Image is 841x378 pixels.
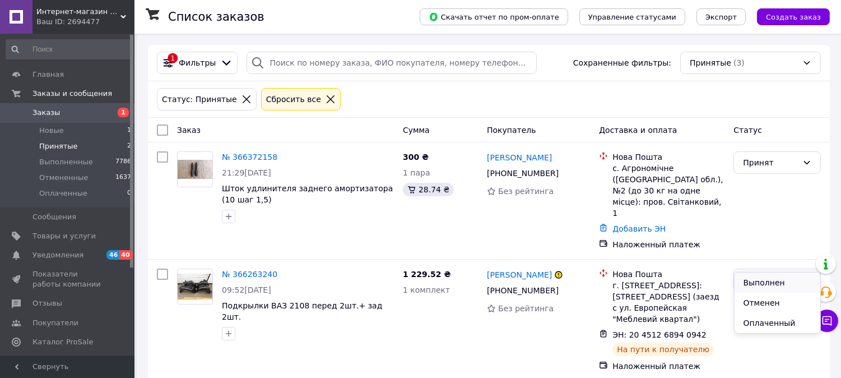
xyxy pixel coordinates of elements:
[178,160,212,179] img: Фото товару
[403,285,450,294] span: 1 комплект
[115,157,131,167] span: 7786
[179,57,216,68] span: Фильтры
[32,298,62,308] span: Отзывы
[612,330,707,339] span: ЭН: 20 4512 6894 0942
[612,343,714,356] div: На пути к получателю
[32,70,64,80] span: Главная
[733,58,745,67] span: (3)
[106,250,119,260] span: 46
[264,93,323,105] div: Сбросить все
[588,13,676,21] span: Управление статусами
[487,126,536,135] span: Покупатель
[247,52,537,74] input: Поиск по номеру заказа, ФИО покупателя, номеру телефона, Email, номеру накладной
[705,13,737,21] span: Экспорт
[222,153,277,162] a: № 366372158
[403,183,454,196] div: 28.74 ₴
[743,156,798,169] div: Принят
[222,301,382,321] a: Подкрылки ВАЗ 2108 перед 2шт.+ зад 2шт.
[32,318,78,328] span: Покупатели
[498,187,554,196] span: Без рейтинга
[429,12,559,22] span: Скачать отчет по пром-оплате
[32,89,112,99] span: Заказы и сообщения
[39,126,64,136] span: Новые
[403,270,451,279] span: 1 229.52 ₴
[115,173,131,183] span: 1637
[118,108,129,117] span: 1
[485,165,561,181] div: [PHONE_NUMBER]
[177,126,201,135] span: Заказ
[222,270,277,279] a: № 366263240
[222,184,393,204] a: Шток удлинителя заднего амортизатора (10 шаг 1,5)
[39,173,88,183] span: Отмененные
[39,188,87,199] span: Оплаченные
[32,231,96,241] span: Товары и услуги
[612,280,724,325] div: г. [STREET_ADDRESS]: [STREET_ADDRESS] (заезд с ул. Европейская "Меблевий квартал")
[6,39,132,59] input: Поиск
[420,8,568,25] button: Скачать отчет по пром-оплате
[735,313,821,333] li: Оплаченный
[177,269,213,305] a: Фото товару
[222,285,271,294] span: 09:52[DATE]
[579,8,685,25] button: Управление статусами
[403,153,429,162] span: 300 ₴
[403,126,430,135] span: Сумма
[127,141,131,151] span: 2
[487,152,552,163] a: [PERSON_NAME]
[612,239,724,250] div: Наложенный платеж
[32,108,60,118] span: Заказы
[487,269,552,280] a: [PERSON_NAME]
[735,273,821,293] li: Выполнен
[32,212,76,222] span: Сообщения
[36,17,134,27] div: Ваш ID: 2694477
[612,163,724,219] div: с. Агрономічне ([GEOGRAPHIC_DATA] обл.), №2 (до 30 кг на одне місце): пров. Світанковий, 1
[32,337,93,347] span: Каталог ProSale
[168,10,264,24] h1: Список заказов
[746,12,830,21] a: Создать заказ
[498,304,554,313] span: Без рейтинга
[766,13,821,21] span: Создать заказ
[733,126,762,135] span: Статус
[160,93,239,105] div: Статус: Принятые
[816,310,838,332] button: Чат с покупателем
[32,269,104,289] span: Показатели работы компании
[573,57,671,68] span: Сохраненные фильтры:
[485,283,561,298] div: [PHONE_NUMBER]
[599,126,677,135] span: Доставка и оплата
[735,293,821,313] li: Отменен
[36,7,120,17] span: Интернет-магазин "Zapchasticar"
[119,250,132,260] span: 40
[32,250,83,260] span: Уведомления
[612,224,666,233] a: Добавить ЭН
[612,269,724,280] div: Нова Пошта
[127,126,131,136] span: 1
[696,8,746,25] button: Экспорт
[178,274,212,300] img: Фото товару
[612,151,724,163] div: Нова Пошта
[222,168,271,177] span: 21:29[DATE]
[39,141,78,151] span: Принятые
[612,361,724,372] div: Наложенный платеж
[403,168,430,177] span: 1 пара
[39,157,93,167] span: Выполненные
[690,57,731,68] span: Принятые
[177,151,213,187] a: Фото товару
[757,8,830,25] button: Создать заказ
[127,188,131,199] span: 0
